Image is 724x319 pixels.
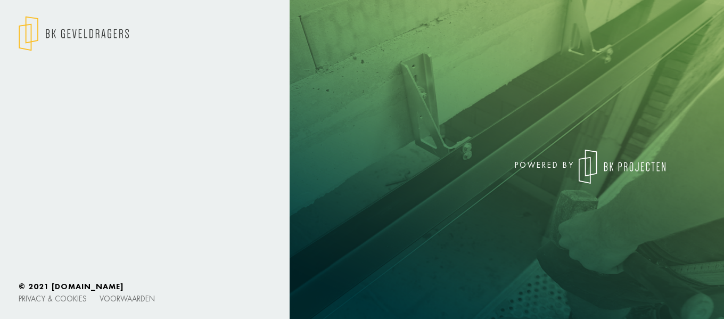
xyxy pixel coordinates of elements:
a: Privacy & cookies [19,293,87,304]
img: logo [19,16,129,51]
h6: © 2021 [DOMAIN_NAME] [19,282,705,291]
a: Voorwaarden [100,293,155,304]
img: logo [579,150,665,184]
div: powered by [370,150,665,184]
